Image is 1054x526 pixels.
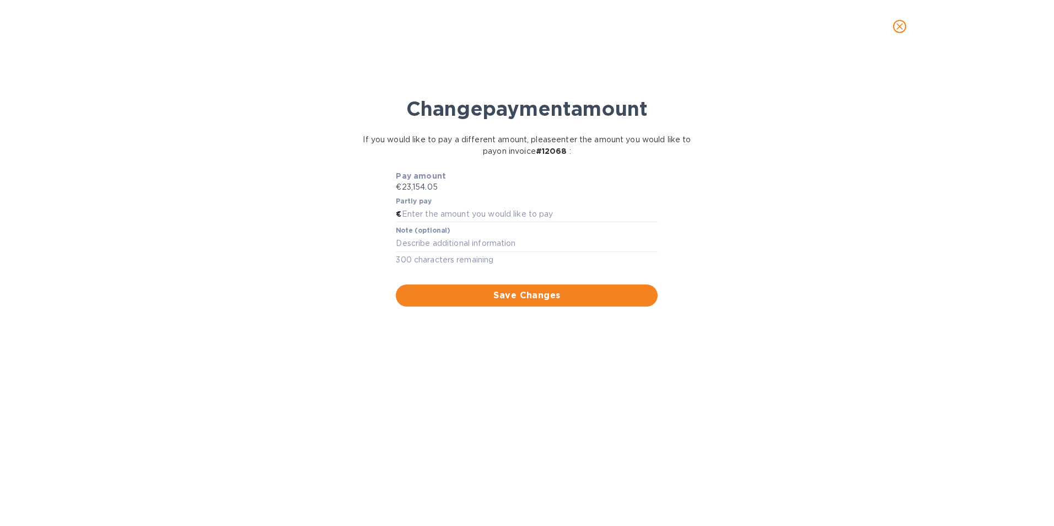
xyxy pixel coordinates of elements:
p: 300 characters remaining [396,254,658,266]
p: €23,154.05 [396,181,658,193]
button: Save Changes [396,285,658,307]
span: Save Changes [405,289,649,302]
label: Partly pay [396,198,432,205]
label: Note (optional) [396,228,450,234]
b: Change payment amount [406,96,648,121]
div: € [396,206,401,223]
input: Enter the amount you would like to pay [402,206,658,223]
b: # 12068 [536,147,567,155]
button: close [886,13,913,40]
p: If you would like to pay a different amount, please enter the amount you would like to pay on inv... [363,134,691,157]
b: Pay amount [396,171,446,180]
